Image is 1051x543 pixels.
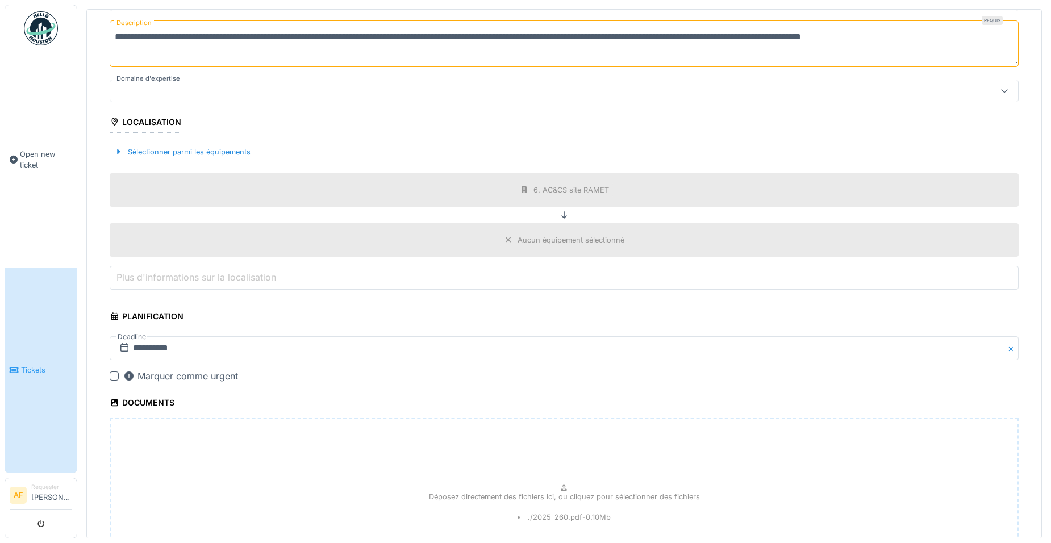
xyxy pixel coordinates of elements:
img: Badge_color-CXgf-gQk.svg [24,11,58,45]
div: Marquer comme urgent [123,369,238,383]
label: Plus d'informations sur la localisation [114,270,278,284]
li: [PERSON_NAME] [31,483,72,507]
label: Domaine d'expertise [114,74,182,83]
div: Requester [31,483,72,491]
div: Requis [982,16,1003,25]
button: Close [1006,336,1019,360]
div: Documents [110,394,174,413]
div: Planification [110,308,183,327]
label: Description [114,16,154,30]
div: Aucun équipement sélectionné [518,235,624,245]
a: Open new ticket [5,52,77,268]
div: Localisation [110,114,181,133]
div: Sélectionner parmi les équipements [110,144,255,160]
span: Open new ticket [20,149,72,170]
a: AF Requester[PERSON_NAME] [10,483,72,510]
a: Tickets [5,268,77,473]
p: Déposez directement des fichiers ici, ou cliquez pour sélectionner des fichiers [429,491,700,502]
li: AF [10,487,27,504]
div: 6. AC&CS site RAMET [533,185,609,195]
li: ./2025_260.pdf - 0.10 Mb [518,512,611,523]
label: Deadline [116,331,147,343]
span: Tickets [21,365,72,375]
